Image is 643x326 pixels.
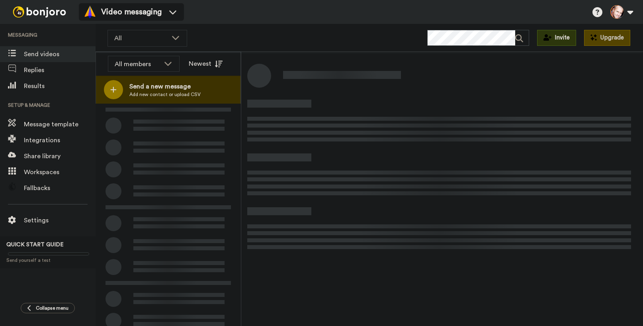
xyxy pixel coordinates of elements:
img: vm-color.svg [84,6,96,18]
div: All members [115,59,160,69]
span: Add new contact or upload CSV [129,91,201,98]
span: Results [24,81,96,91]
span: Send yourself a test [6,257,89,263]
button: Collapse menu [21,303,75,313]
img: bj-logo-header-white.svg [10,6,69,18]
span: QUICK START GUIDE [6,242,64,247]
span: Replies [24,65,96,75]
span: Settings [24,216,96,225]
span: All [114,33,168,43]
span: Integrations [24,136,96,145]
button: Newest [183,56,229,72]
span: Video messaging [101,6,162,18]
span: Workspaces [24,167,96,177]
button: Upgrade [584,30,630,46]
span: Fallbacks [24,183,96,193]
span: Send a new message [129,82,201,91]
span: Share library [24,151,96,161]
button: Invite [537,30,576,46]
span: Collapse menu [36,305,68,311]
span: Message template [24,120,96,129]
span: Send videos [24,49,96,59]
